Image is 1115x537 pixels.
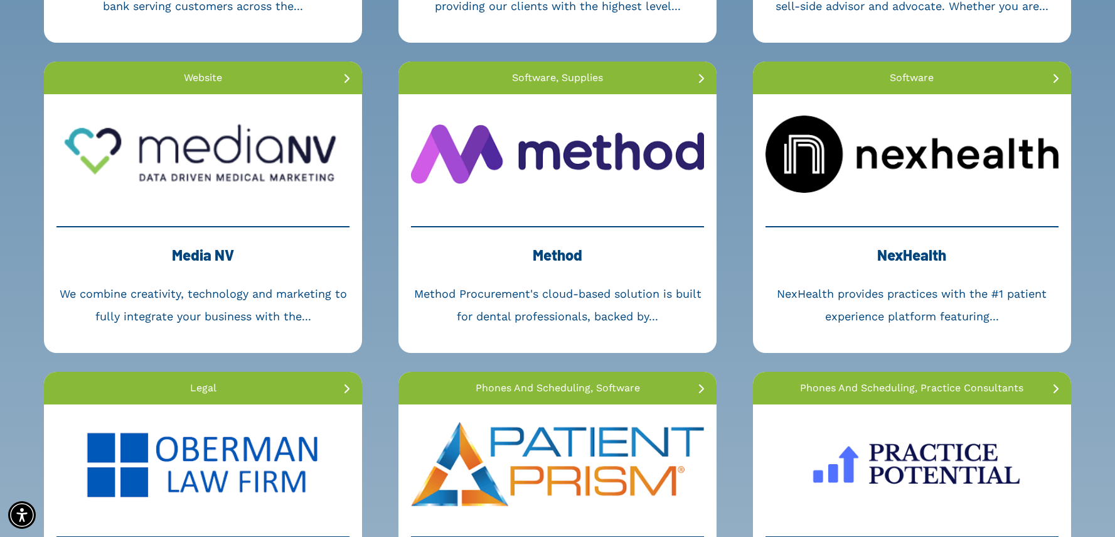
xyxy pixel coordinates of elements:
div: NexHealth [766,240,1059,283]
div: We combine creativity, technology and marketing to fully integrate your business with the... [56,283,349,328]
div: NexHealth provides practices with the #1 patient experience platform featuring... [766,283,1059,328]
div: Media NV [56,240,349,283]
div: Method Procurement's cloud-based solution is built for dental professionals, backed by... [411,283,704,328]
div: Method [411,240,704,283]
div: Accessibility Menu [8,501,36,529]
